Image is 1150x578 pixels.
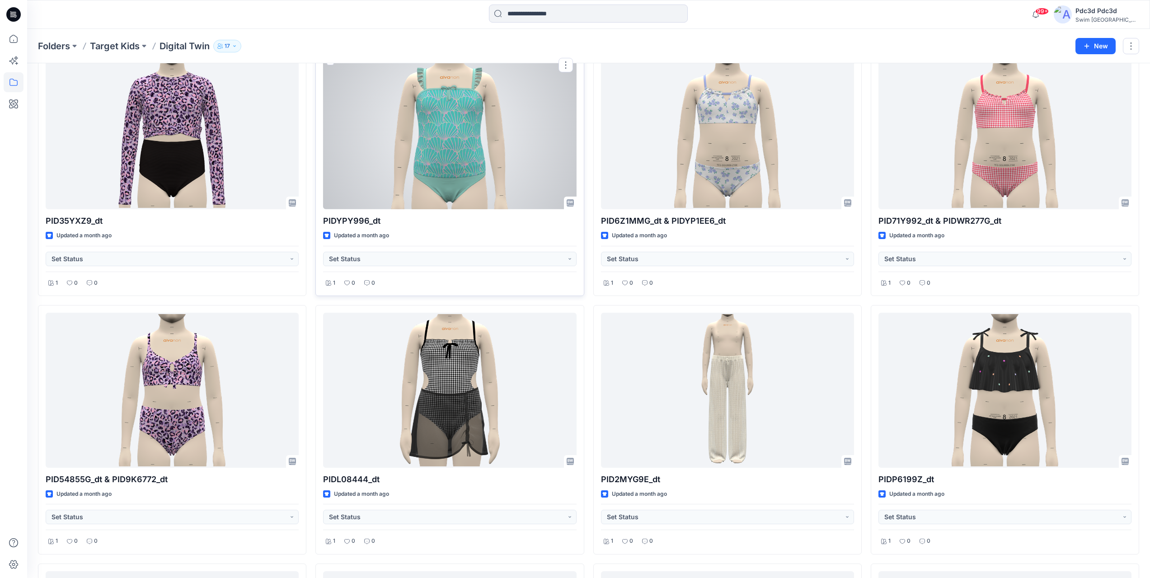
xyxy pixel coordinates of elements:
[927,536,930,546] p: 0
[371,278,375,288] p: 0
[46,215,299,227] p: PID35YXZ9_dt
[889,231,944,240] p: Updated a month ago
[333,536,335,546] p: 1
[323,54,576,209] a: PIDYPY996_dt
[38,40,70,52] a: Folders
[878,313,1131,468] a: PIDP6199Z_dt
[46,313,299,468] a: PID54855G_dt & PID9K6772_dt
[629,536,633,546] p: 0
[56,536,58,546] p: 1
[611,278,613,288] p: 1
[1035,8,1049,15] span: 99+
[629,278,633,288] p: 0
[888,536,891,546] p: 1
[56,231,112,240] p: Updated a month ago
[334,489,389,499] p: Updated a month ago
[649,536,653,546] p: 0
[74,278,78,288] p: 0
[352,536,355,546] p: 0
[927,278,930,288] p: 0
[601,313,854,468] a: PID2MYG9E_dt
[371,536,375,546] p: 0
[333,278,335,288] p: 1
[601,473,854,486] p: PID2MYG9E_dt
[225,41,230,51] p: 17
[56,278,58,288] p: 1
[160,40,210,52] p: Digital Twin
[323,313,576,468] a: PIDL08444_dt
[601,215,854,227] p: PID6Z1MMG_dt & PIDYP1EE6_dt
[94,278,98,288] p: 0
[1054,5,1072,23] img: avatar
[907,278,911,288] p: 0
[1075,38,1116,54] button: New
[46,54,299,209] a: PID35YXZ9_dt
[74,536,78,546] p: 0
[878,215,1131,227] p: PID71Y992_dt & PIDWR277G_dt
[878,54,1131,209] a: PID71Y992_dt & PIDWR277G_dt
[90,40,140,52] a: Target Kids
[888,278,891,288] p: 1
[649,278,653,288] p: 0
[1075,5,1139,16] div: Pdc3d Pdc3d
[601,54,854,209] a: PID6Z1MMG_dt & PIDYP1EE6_dt
[352,278,355,288] p: 0
[323,473,576,486] p: PIDL08444_dt
[611,536,613,546] p: 1
[334,231,389,240] p: Updated a month ago
[46,473,299,486] p: PID54855G_dt & PID9K6772_dt
[323,215,576,227] p: PIDYPY996_dt
[612,231,667,240] p: Updated a month ago
[213,40,241,52] button: 17
[56,489,112,499] p: Updated a month ago
[612,489,667,499] p: Updated a month ago
[878,473,1131,486] p: PIDP6199Z_dt
[94,536,98,546] p: 0
[889,489,944,499] p: Updated a month ago
[1075,16,1139,23] div: Swim [GEOGRAPHIC_DATA]
[907,536,911,546] p: 0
